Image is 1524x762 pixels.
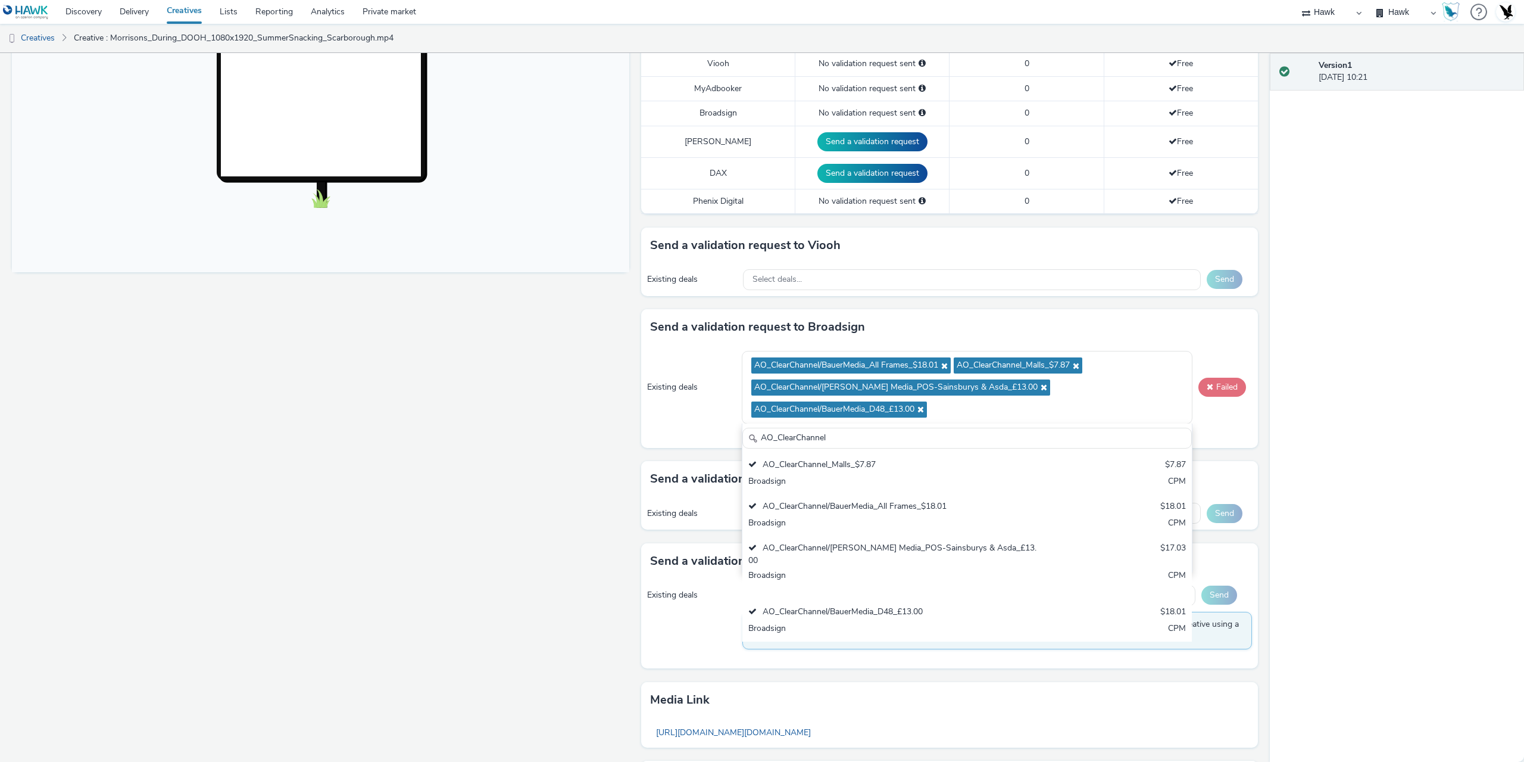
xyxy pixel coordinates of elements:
[1160,500,1186,514] div: $18.01
[1319,60,1514,84] div: [DATE] 10:21
[1442,2,1460,21] img: Hawk Academy
[647,508,738,520] div: Existing deals
[754,360,938,371] span: AO_ClearChannel/BauerMedia_All Frames_$18.01
[1025,83,1029,94] span: 0
[1169,136,1193,147] span: Free
[1207,504,1242,523] button: Send
[801,195,943,207] div: No validation request sent
[641,126,795,157] td: [PERSON_NAME]
[1165,459,1186,472] div: $7.87
[1169,58,1193,69] span: Free
[641,52,795,76] td: Viooh
[1198,378,1246,397] button: Failed
[1025,136,1029,147] span: 0
[1025,167,1029,179] span: 0
[1169,195,1193,207] span: Free
[650,470,880,488] h3: Send a validation request to MyAdbooker
[742,428,1192,449] input: Search......
[6,33,18,45] img: dooh
[1168,570,1186,594] div: CPM
[68,24,399,52] a: Creative : Morrisons_During_DOOH_1080x1920_SummerSnacking_Scarborough.mp4
[801,107,943,119] div: No validation request sent
[754,405,914,415] span: AO_ClearChannel/BauerMedia_D48_£13.00
[647,589,736,601] div: Existing deals
[748,500,1038,514] div: AO_ClearChannel/BauerMedia_All Frames_$18.01
[748,459,1038,472] div: AO_ClearChannel_Malls_$7.87
[1207,270,1242,289] button: Send
[1497,3,1514,21] img: Account UK
[817,132,927,151] button: Send a validation request
[650,721,817,744] a: [URL][DOMAIN_NAME][DOMAIN_NAME]
[817,164,927,183] button: Send a validation request
[748,542,1038,567] div: AO_ClearChannel/[PERSON_NAME] Media_POS-Sainsburys & Asda_£13.00
[748,570,1038,594] div: Broadsign
[919,107,926,119] div: Please select a deal below and click on Send to send a validation request to Broadsign.
[748,517,1038,531] div: Broadsign
[748,475,1038,489] div: Broadsign
[1160,606,1186,620] div: $18.01
[1169,107,1193,119] span: Free
[1442,2,1464,21] a: Hawk Academy
[748,606,1038,620] div: AO_ClearChannel/BauerMedia_D48_£13.00
[650,237,841,254] h3: Send a validation request to Viooh
[919,83,926,95] div: Please select a deal below and click on Send to send a validation request to MyAdbooker.
[1025,195,1029,207] span: 0
[641,101,795,126] td: Broadsign
[1025,58,1029,69] span: 0
[647,381,736,393] div: Existing deals
[919,195,926,207] div: Please select a deal below and click on Send to send a validation request to Phenix Digital.
[754,382,1038,393] span: AO_ClearChannel/[PERSON_NAME] Media_POS-Sainsburys & Asda_£13.00
[957,360,1070,371] span: AO_ClearChannel_Malls_$7.87
[1319,60,1352,71] strong: Version 1
[1025,107,1029,119] span: 0
[650,318,865,336] h3: Send a validation request to Broadsign
[1169,83,1193,94] span: Free
[1168,623,1186,636] div: CPM
[748,623,1038,636] div: Broadsign
[650,691,710,709] h3: Media link
[801,83,943,95] div: No validation request sent
[801,58,943,70] div: No validation request sent
[1168,475,1186,489] div: CPM
[1168,517,1186,531] div: CPM
[1201,586,1237,605] button: Send
[3,5,49,20] img: undefined Logo
[1169,167,1193,179] span: Free
[1160,542,1186,567] div: $17.03
[641,76,795,101] td: MyAdbooker
[641,157,795,189] td: DAX
[647,273,738,285] div: Existing deals
[752,275,802,285] span: Select deals...
[641,189,795,213] td: Phenix Digital
[919,58,926,70] div: Please select a deal below and click on Send to send a validation request to Viooh.
[650,552,885,570] h3: Send a validation request to Phenix Digital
